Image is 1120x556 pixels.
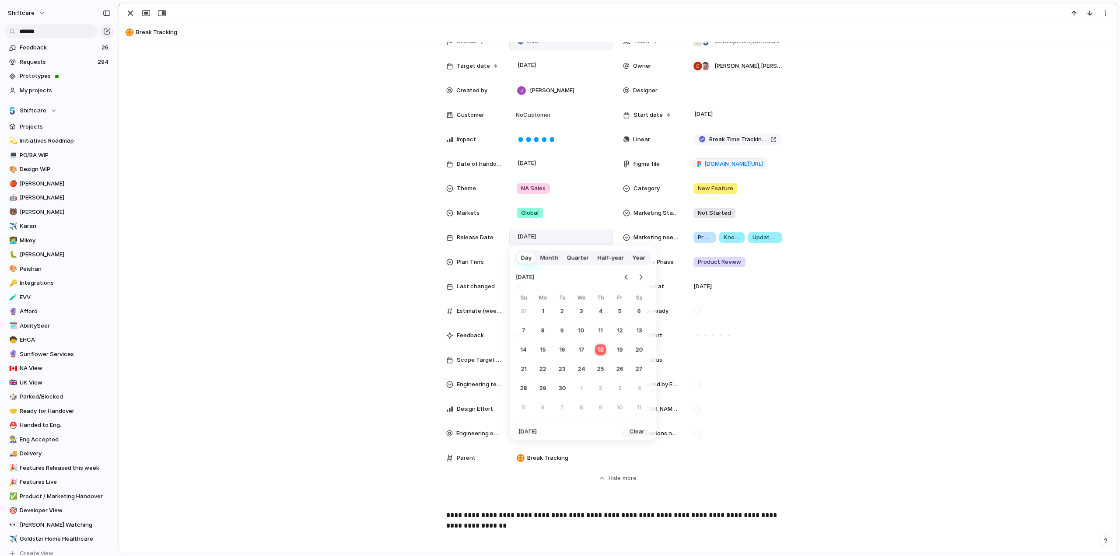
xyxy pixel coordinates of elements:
[554,381,570,396] button: Tuesday, September 30th, 2025
[517,251,536,265] button: Day
[554,304,570,319] button: Tuesday, September 2nd, 2025
[516,268,534,287] span: [DATE]
[631,323,647,339] button: Saturday, September 13th, 2025
[593,361,609,377] button: Thursday, September 25th, 2025
[631,400,647,416] button: Saturday, October 11th, 2025
[593,323,609,339] button: Thursday, September 11th, 2025
[631,304,647,319] button: Saturday, September 6th, 2025
[567,253,589,262] span: Quarter
[612,381,628,396] button: Friday, October 3rd, 2025
[554,342,570,358] button: Tuesday, September 16th, 2025
[535,381,551,396] button: Monday, September 29th, 2025
[631,381,647,396] button: Saturday, October 4th, 2025
[516,342,532,358] button: Sunday, September 14th, 2025
[554,400,570,416] button: Tuesday, October 7th, 2025
[633,253,645,262] span: Year
[574,342,589,358] button: Wednesday, September 17th, 2025
[574,323,589,339] button: Wednesday, September 10th, 2025
[592,341,609,358] button: Today, Thursday, September 18th, 2025
[635,271,647,283] button: Go to the Next Month
[521,253,532,262] span: Day
[612,304,628,319] button: Friday, September 5th, 2025
[574,361,589,377] button: Wednesday, September 24th, 2025
[593,400,609,416] button: Thursday, October 9th, 2025
[535,323,551,339] button: Monday, September 8th, 2025
[535,342,551,358] button: Monday, September 15th, 2025
[554,294,570,304] th: Tuesday
[518,427,537,436] span: [DATE]
[598,253,624,262] span: Half-year
[593,304,609,319] button: Thursday, September 4th, 2025
[612,361,628,377] button: Friday, September 26th, 2025
[612,294,628,304] th: Friday
[574,294,589,304] th: Wednesday
[631,294,647,304] th: Saturday
[612,323,628,339] button: Friday, September 12th, 2025
[593,251,628,265] button: Half-year
[593,294,609,304] th: Thursday
[628,251,650,265] button: Year
[535,361,551,377] button: Monday, September 22nd, 2025
[540,253,558,262] span: Month
[554,361,570,377] button: Tuesday, September 23rd, 2025
[574,400,589,416] button: Wednesday, October 8th, 2025
[626,426,648,438] button: Clear
[620,271,633,283] button: Go to the Previous Month
[516,294,647,416] table: September 2025
[631,342,647,358] button: Saturday, September 20th, 2025
[535,294,551,304] th: Monday
[516,294,532,304] th: Sunday
[516,304,532,319] button: Sunday, August 31st, 2025
[630,427,644,436] span: Clear
[516,323,532,339] button: Sunday, September 7th, 2025
[516,361,532,377] button: Sunday, September 21st, 2025
[516,381,532,396] button: Sunday, September 28th, 2025
[554,323,570,339] button: Tuesday, September 9th, 2025
[593,381,609,396] button: Thursday, October 2nd, 2025
[536,251,563,265] button: Month
[612,342,628,358] button: Friday, September 19th, 2025
[516,400,532,416] button: Sunday, October 5th, 2025
[612,400,628,416] button: Friday, October 10th, 2025
[631,361,647,377] button: Saturday, September 27th, 2025
[574,304,589,319] button: Wednesday, September 3rd, 2025
[535,400,551,416] button: Monday, October 6th, 2025
[574,381,589,396] button: Wednesday, October 1st, 2025
[563,251,593,265] button: Quarter
[535,304,551,319] button: Monday, September 1st, 2025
